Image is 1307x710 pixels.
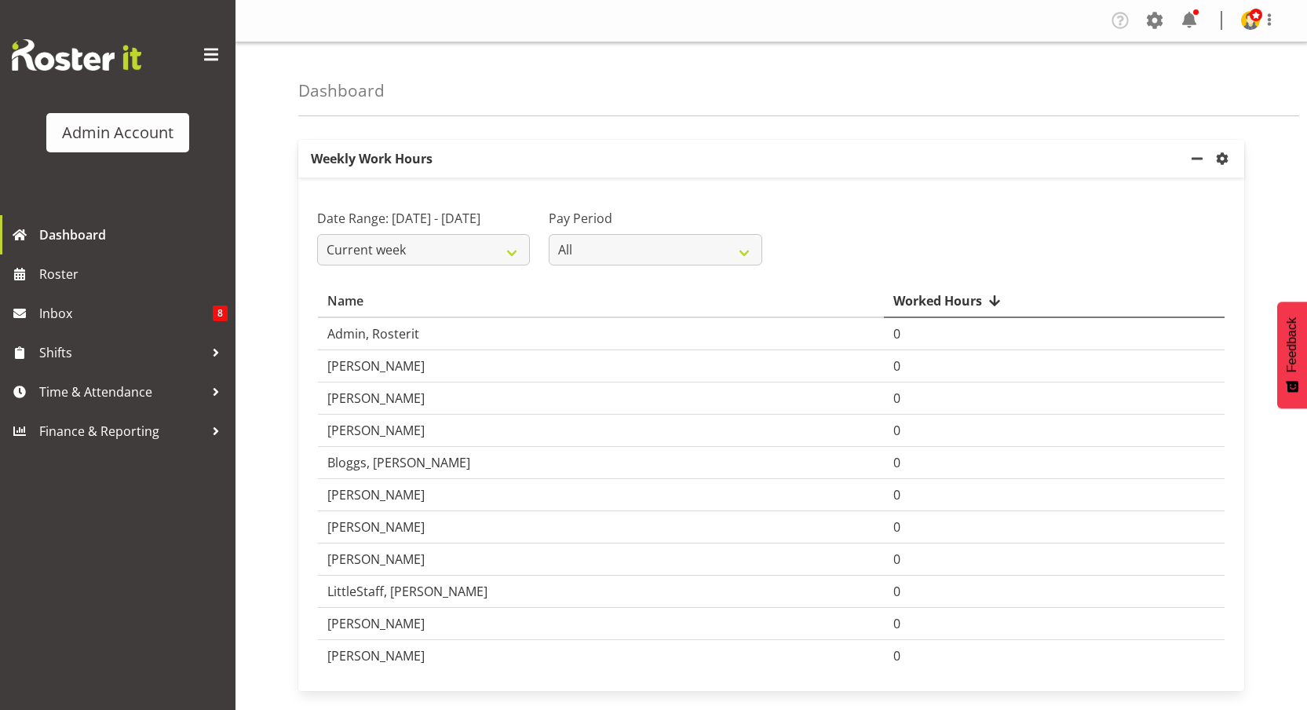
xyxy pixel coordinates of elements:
span: Finance & Reporting [39,419,204,443]
span: Roster [39,262,228,286]
span: Shifts [39,341,204,364]
h4: Dashboard [298,82,385,100]
span: Feedback [1285,317,1299,372]
span: 8 [213,306,228,321]
div: Admin Account [62,121,173,145]
img: admin-rosteritf9cbda91fdf824d97c9d6345b1f660ea.png [1241,11,1260,30]
img: Rosterit website logo [12,39,141,71]
button: Feedback - Show survey [1277,302,1307,408]
span: Inbox [39,302,213,325]
span: Time & Attendance [39,380,204,404]
span: Dashboard [39,223,228,247]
